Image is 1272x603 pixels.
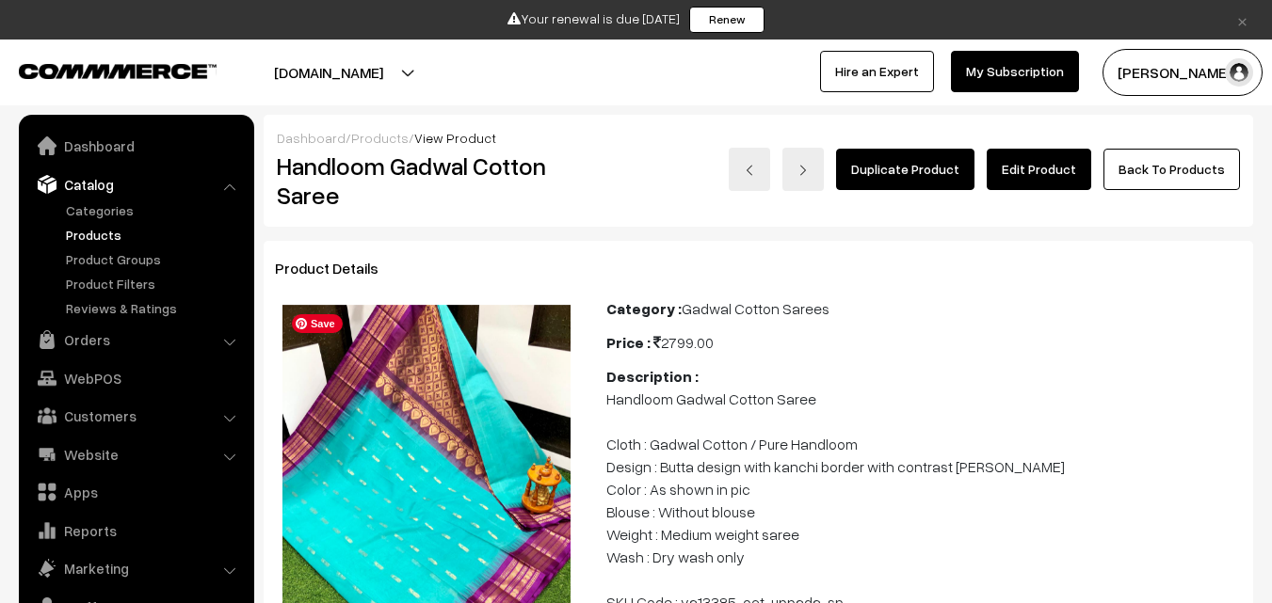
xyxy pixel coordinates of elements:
[24,514,248,547] a: Reports
[24,167,248,201] a: Catalog
[606,367,699,386] b: Description :
[292,314,343,333] span: Save
[19,58,184,81] a: COMMMERCE
[61,225,248,245] a: Products
[24,399,248,433] a: Customers
[820,51,934,92] a: Hire an Expert
[351,130,409,146] a: Products
[606,299,682,318] b: Category :
[606,331,1242,354] div: 2799.00
[208,49,449,96] button: [DOMAIN_NAME]
[24,551,248,585] a: Marketing
[24,323,248,357] a: Orders
[24,475,248,509] a: Apps
[277,130,346,146] a: Dashboard
[1230,8,1255,31] a: ×
[277,151,579,210] h2: Handloom Gadwal Cotton Saree
[61,200,248,220] a: Categories
[19,64,217,78] img: COMMMERCE
[1103,149,1240,190] a: Back To Products
[797,165,809,176] img: right-arrow.png
[689,7,765,33] a: Renew
[1225,58,1253,87] img: user
[277,128,1240,148] div: / /
[836,149,974,190] a: Duplicate Product
[61,274,248,294] a: Product Filters
[7,7,1265,33] div: Your renewal is due [DATE]
[24,437,248,471] a: Website
[1103,49,1263,96] button: [PERSON_NAME]
[61,249,248,269] a: Product Groups
[24,129,248,163] a: Dashboard
[24,361,248,395] a: WebPOS
[606,297,1242,320] div: Gadwal Cotton Sarees
[275,259,401,278] span: Product Details
[61,298,248,318] a: Reviews & Ratings
[414,130,496,146] span: View Product
[951,51,1079,92] a: My Subscription
[987,149,1091,190] a: Edit Product
[744,165,755,176] img: left-arrow.png
[606,333,651,352] b: Price :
